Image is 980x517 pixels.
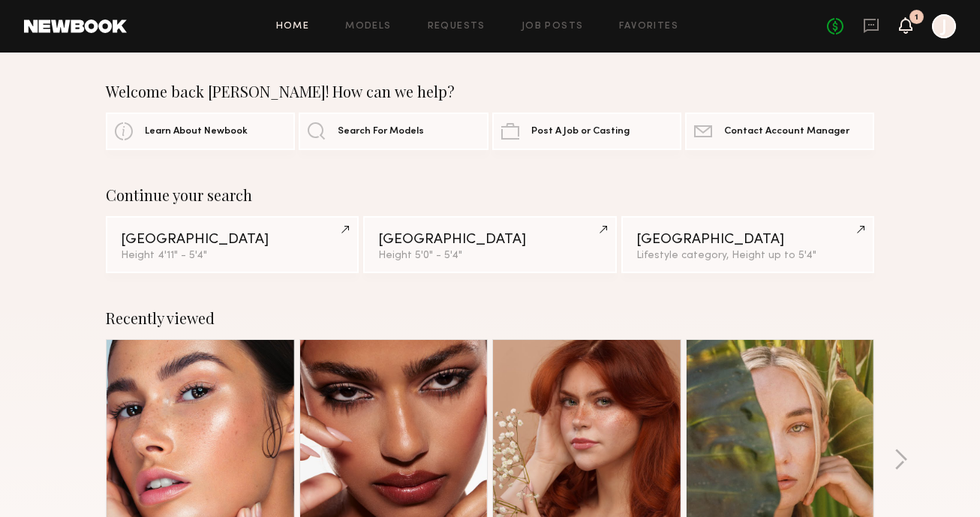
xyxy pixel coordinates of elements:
span: Post A Job or Casting [531,127,630,137]
span: Search For Models [338,127,424,137]
a: Contact Account Manager [685,113,874,150]
div: [GEOGRAPHIC_DATA] [121,233,344,247]
div: Welcome back [PERSON_NAME]! How can we help? [106,83,874,101]
div: 1 [915,14,918,22]
span: Contact Account Manager [724,127,849,137]
a: Favorites [619,22,678,32]
a: Learn About Newbook [106,113,295,150]
div: Height 4'11" - 5'4" [121,251,344,261]
span: Learn About Newbook [145,127,248,137]
a: [GEOGRAPHIC_DATA]Height 4'11" - 5'4" [106,216,359,273]
a: Requests [428,22,485,32]
div: Height 5'0" - 5'4" [378,251,601,261]
div: [GEOGRAPHIC_DATA] [636,233,859,247]
a: J [932,14,956,38]
a: Home [276,22,310,32]
div: Recently viewed [106,309,874,327]
div: Lifestyle category, Height up to 5'4" [636,251,859,261]
a: Models [345,22,391,32]
div: [GEOGRAPHIC_DATA] [378,233,601,247]
a: Job Posts [522,22,584,32]
a: Search For Models [299,113,488,150]
a: [GEOGRAPHIC_DATA]Height 5'0" - 5'4" [363,216,616,273]
div: Continue your search [106,186,874,204]
a: [GEOGRAPHIC_DATA]Lifestyle category, Height up to 5'4" [621,216,874,273]
a: Post A Job or Casting [492,113,681,150]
